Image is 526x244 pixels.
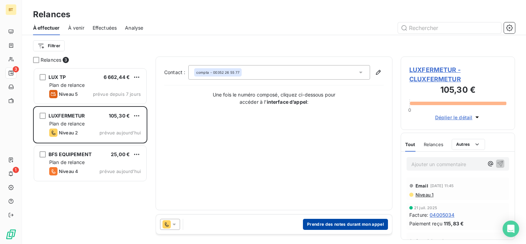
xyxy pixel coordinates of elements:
[164,69,188,76] label: Contact :
[430,184,454,188] span: [DATE] 11:45
[49,82,85,88] span: Plan de relance
[430,211,454,218] span: 04005034
[196,70,209,75] span: compta
[415,192,433,197] span: Niveau 1
[433,113,483,121] button: Déplier le détail
[13,66,19,72] span: 3
[33,68,147,244] div: grid
[415,183,428,189] span: Email
[409,65,506,84] span: LUXFERMETUR - CLUXFERMETUR
[409,211,428,218] span: Facture :
[414,206,437,210] span: 21 juil. 2025
[104,74,130,80] span: 6 662,44 €
[435,114,473,121] span: Déplier le détail
[59,91,78,97] span: Niveau 5
[408,107,411,113] span: 0
[125,24,143,31] span: Analyse
[109,113,130,119] span: 105,30 €
[196,70,240,75] div: - 00352 26 55 77
[398,22,501,33] input: Rechercher
[49,159,85,165] span: Plan de relance
[6,229,17,240] img: Logo LeanPay
[444,220,464,227] span: 115,83 €
[424,142,443,147] span: Relances
[93,91,141,97] span: prévue depuis 7 jours
[409,220,442,227] span: Paiement reçu
[49,121,85,126] span: Plan de relance
[409,84,506,98] h3: 105,30 €
[6,4,17,15] div: BT
[405,142,415,147] span: Tout
[99,130,141,135] span: prévue aujourd’hui
[503,221,519,237] div: Open Intercom Messenger
[63,57,69,63] span: 3
[452,139,485,150] button: Autres
[205,91,343,105] p: Une fois le numéro composé, cliquez ci-dessous pour accéder à l’ :
[303,219,388,230] button: Prendre des notes durant mon appel
[93,24,117,31] span: Effectuées
[33,40,65,51] button: Filtrer
[431,239,455,243] span: [DATE] 10:27
[33,24,60,31] span: À effectuer
[59,169,78,174] span: Niveau 4
[111,151,130,157] span: 25,00 €
[49,74,66,80] span: LUX TP
[415,238,429,244] span: Appel
[99,169,141,174] span: prévue aujourd’hui
[33,8,70,21] h3: Relances
[13,167,19,173] span: 1
[59,130,78,135] span: Niveau 2
[267,99,307,105] strong: interface d’appel
[49,151,92,157] span: BFS EQUIPEMENT
[49,113,85,119] span: LUXFERMETUR
[41,57,61,63] span: Relances
[68,24,84,31] span: À venir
